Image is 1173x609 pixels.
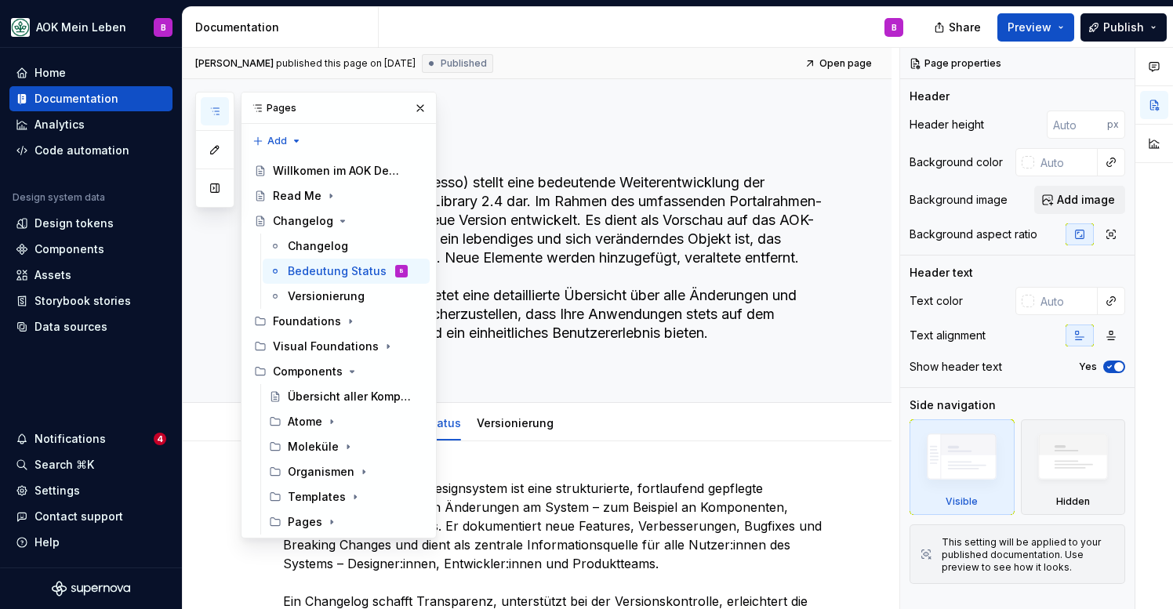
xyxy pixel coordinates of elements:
[1057,192,1115,208] span: Add image
[1103,20,1144,35] span: Publish
[34,241,104,257] div: Components
[288,263,387,279] div: Bedeutung Status
[926,13,991,42] button: Share
[34,509,123,524] div: Contact support
[263,259,430,284] a: Bedeutung StatusB
[9,530,172,555] button: Help
[910,89,950,104] div: Header
[161,21,166,34] div: B
[1056,495,1090,508] div: Hidden
[3,10,179,44] button: AOK Mein LebenB
[241,92,436,124] div: Pages
[1107,118,1119,131] p: px
[910,397,996,413] div: Side navigation
[1034,186,1125,214] button: Add image
[9,288,172,314] a: Storybook stories
[34,319,107,335] div: Data sources
[1079,361,1097,373] label: Yes
[34,267,71,283] div: Assets
[910,328,986,343] div: Text alignment
[9,452,172,477] button: Search ⌘K
[9,138,172,163] a: Code automation
[248,208,430,234] a: Changelog
[248,309,430,334] div: Foundations
[1080,13,1167,42] button: Publish
[195,20,372,35] div: Documentation
[34,143,129,158] div: Code automation
[52,581,130,596] svg: Supernova Logo
[9,112,172,137] a: Analytics
[34,431,106,447] div: Notifications
[1021,419,1126,515] div: Hidden
[267,135,287,147] span: Add
[34,293,131,309] div: Storybook stories
[819,57,872,70] span: Open page
[248,158,430,535] div: Page tree
[273,163,402,179] div: Willkomen im AOK Designsystem!
[288,414,322,430] div: Atome
[949,20,981,35] span: Share
[280,129,826,167] textarea: Changelog
[248,359,430,384] div: Components
[34,535,60,550] div: Help
[273,188,321,204] div: Read Me
[288,288,365,304] div: Versionierung
[34,117,85,132] div: Analytics
[263,234,430,259] a: Changelog
[910,154,1003,170] div: Background color
[477,416,554,430] a: Versionierung
[910,117,984,132] div: Header height
[288,238,348,254] div: Changelog
[273,339,379,354] div: Visual Foundations
[288,489,346,505] div: Templates
[263,484,430,509] div: Templates
[1047,111,1107,139] input: Auto
[9,504,172,529] button: Contact support
[154,433,166,445] span: 4
[280,170,826,364] textarea: Die AOK UI Library (adesso) stellt eine bedeutende Weiterentwicklung der bisherigen Die AOK UI Li...
[1008,20,1051,35] span: Preview
[263,459,430,484] div: Organismen
[288,514,322,530] div: Pages
[946,495,978,508] div: Visible
[263,384,430,409] a: Übersicht aller Komponenten
[441,57,487,70] span: Published
[288,439,339,455] div: Moleküle
[892,21,897,34] div: B
[34,216,114,231] div: Design tokens
[997,13,1074,42] button: Preview
[400,263,404,279] div: B
[263,434,430,459] div: Moleküle
[11,18,30,37] img: df5db9ef-aba0-4771-bf51-9763b7497661.png
[248,334,430,359] div: Visual Foundations
[9,314,172,339] a: Data sources
[9,263,172,288] a: Assets
[1034,148,1098,176] input: Auto
[263,284,430,309] a: Versionierung
[910,359,1002,375] div: Show header text
[942,536,1115,574] div: This setting will be applied to your published documentation. Use preview to see how it looks.
[800,53,879,74] a: Open page
[288,464,354,480] div: Organismen
[9,478,172,503] a: Settings
[9,237,172,262] a: Components
[9,60,172,85] a: Home
[910,192,1008,208] div: Background image
[36,20,126,35] div: AOK Mein Leben
[263,409,430,434] div: Atome
[248,183,430,208] a: Read Me
[248,158,430,183] a: Willkomen im AOK Designsystem!
[34,457,94,473] div: Search ⌘K
[470,406,560,439] div: Versionierung
[276,57,416,70] div: published this page on [DATE]
[910,227,1037,242] div: Background aspect ratio
[273,364,343,379] div: Components
[34,65,66,81] div: Home
[34,91,118,107] div: Documentation
[273,213,333,229] div: Changelog
[288,389,417,404] div: Übersicht aller Komponenten
[910,293,963,309] div: Text color
[910,265,973,281] div: Header text
[9,426,172,451] button: Notifications4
